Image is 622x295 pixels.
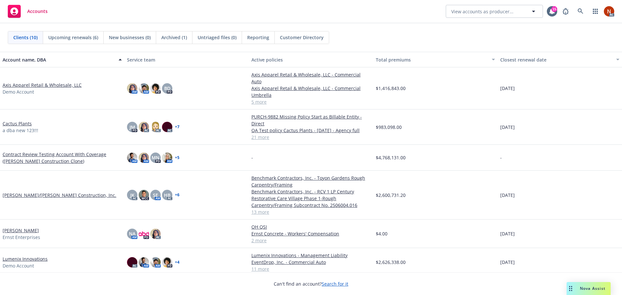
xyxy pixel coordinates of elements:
img: photo [604,6,614,17]
span: New businesses (0) [109,34,151,41]
span: [DATE] [500,85,515,92]
button: Total premiums [373,52,498,67]
button: Closest renewal date [498,52,622,67]
span: SE [153,192,158,199]
a: 11 more [251,266,371,272]
a: Benchmark Contractors, Inc. - RCV 1 LP Century Restorative Care Village Phase 1-Rough Carpentry/F... [251,188,371,209]
a: Lumenix Innovations [3,255,48,262]
span: Untriaged files (0) [198,34,236,41]
a: 21 more [251,134,371,141]
img: photo [150,83,161,94]
a: + 5 [175,156,179,160]
span: [DATE] [500,230,515,237]
a: Accounts [5,2,50,20]
div: Service team [127,56,246,63]
a: Search for it [322,281,348,287]
img: photo [139,153,149,163]
span: HB [164,192,170,199]
button: View accounts as producer... [446,5,543,18]
span: View accounts as producer... [451,8,513,15]
img: photo [139,83,149,94]
img: photo [150,122,161,132]
div: 15 [551,6,557,12]
a: QA Test policy Cactus Plants - [DATE] - Agency full [251,127,371,134]
span: $1,416,843.00 [376,85,406,92]
span: Nova Assist [580,286,605,291]
a: PURCH-9882 Missing Policy Start as Billable Entity - Direct [251,113,371,127]
img: photo [127,257,137,267]
a: Axis Apparel Retail & Wholesale, LLC [3,82,82,88]
img: photo [139,257,149,267]
a: Benchmark Contractors, Inc. - Toyon Gardens Rough Carpentry/Framing [251,175,371,188]
span: a dba new 123!!! [3,127,38,134]
a: Search [574,5,587,18]
span: $4.00 [376,230,387,237]
span: [DATE] [500,259,515,266]
span: - [251,154,253,161]
div: Drag to move [567,282,575,295]
span: Demo Account [3,88,34,95]
span: [DATE] [500,192,515,199]
img: photo [150,257,161,267]
span: Accounts [27,9,48,14]
a: [PERSON_NAME] [3,227,39,234]
span: Ernst Enterprises [3,234,40,241]
button: Nova Assist [567,282,611,295]
span: Demo Account [3,262,34,269]
a: OH QSI [251,223,371,230]
a: [PERSON_NAME]/[PERSON_NAME] Construction, Inc. [3,192,116,199]
a: Ernst Concrete - Workers' Compensation [251,230,371,237]
span: JK [130,192,134,199]
span: NA [129,230,135,237]
span: JM [130,124,135,130]
a: 2 more [251,237,371,244]
a: EventDrop, Inc. - Commercial Auto [251,259,371,266]
a: + 7 [175,125,179,129]
a: Lumenix Innovations - Management Liability [251,252,371,259]
div: Total premiums [376,56,488,63]
div: Closest renewal date [500,56,612,63]
span: [DATE] [500,124,515,130]
span: Upcoming renewals (6) [48,34,98,41]
img: photo [139,229,149,239]
span: $4,768,131.00 [376,154,406,161]
a: Contract Review Testing Account With Coverage ([PERSON_NAME] Construction Clone) [3,151,122,165]
span: $2,600,731.20 [376,192,406,199]
a: + 6 [175,193,179,197]
a: 13 more [251,209,371,215]
img: photo [162,257,172,267]
a: Report a Bug [559,5,572,18]
span: $983,098.00 [376,124,402,130]
span: MN [152,154,159,161]
a: Axis Apparel Retail & Wholesale, LLC - Commercial Umbrella [251,85,371,98]
span: Customer Directory [280,34,324,41]
img: photo [162,122,172,132]
img: photo [127,153,137,163]
button: Service team [124,52,249,67]
img: photo [162,153,172,163]
span: - [500,154,502,161]
span: Clients (10) [13,34,38,41]
span: BD [164,85,170,92]
a: 5 more [251,98,371,105]
div: Account name, DBA [3,56,115,63]
a: Axis Apparel Retail & Wholesale, LLC - Commercial Auto [251,71,371,85]
span: $2,626,338.00 [376,259,406,266]
button: Active policies [249,52,373,67]
div: Active policies [251,56,371,63]
img: photo [139,122,149,132]
img: photo [139,190,149,200]
img: photo [127,83,137,94]
span: Can't find an account? [274,280,348,287]
img: photo [150,229,161,239]
a: Switch app [589,5,602,18]
span: Reporting [247,34,269,41]
a: + 4 [175,260,179,264]
a: Cactus Plants [3,120,32,127]
span: Archived (1) [161,34,187,41]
